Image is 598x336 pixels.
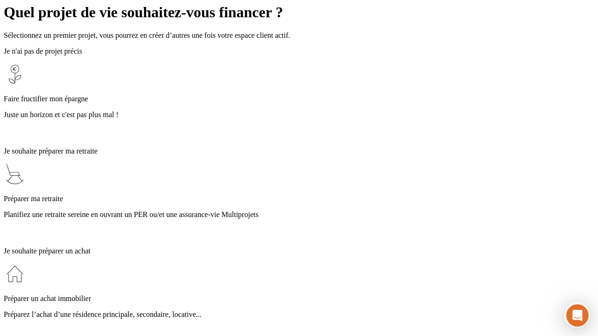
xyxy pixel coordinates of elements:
[4,294,594,303] p: Préparer un achat immobilier
[4,4,594,21] h1: Quel projet de vie souhaitez-vous financer ?
[566,304,589,327] iframe: Intercom live chat
[4,95,594,103] p: Faire fructifier mon épargne
[4,47,594,56] p: Je n'ai pas de projet précis
[4,310,594,319] p: Préparez l’achat d’une résidence principale, secondaire, locative...
[4,195,594,203] p: Préparer ma retraite
[4,31,290,39] span: Sélectionnez un premier projet, vous pourrez en créer d’autres une fois votre espace client actif.
[4,147,594,155] p: Je souhaite préparer ma retraite
[564,302,590,328] iframe: Intercom live chat discovery launcher
[4,210,594,219] p: Planifiez une retraite sereine en ouvrant un PER ou/et une assurance-vie Multiprojets
[4,247,594,255] p: Je souhaite préparer un achat
[4,111,594,119] p: Juste un horizon et c'est pas plus mal !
